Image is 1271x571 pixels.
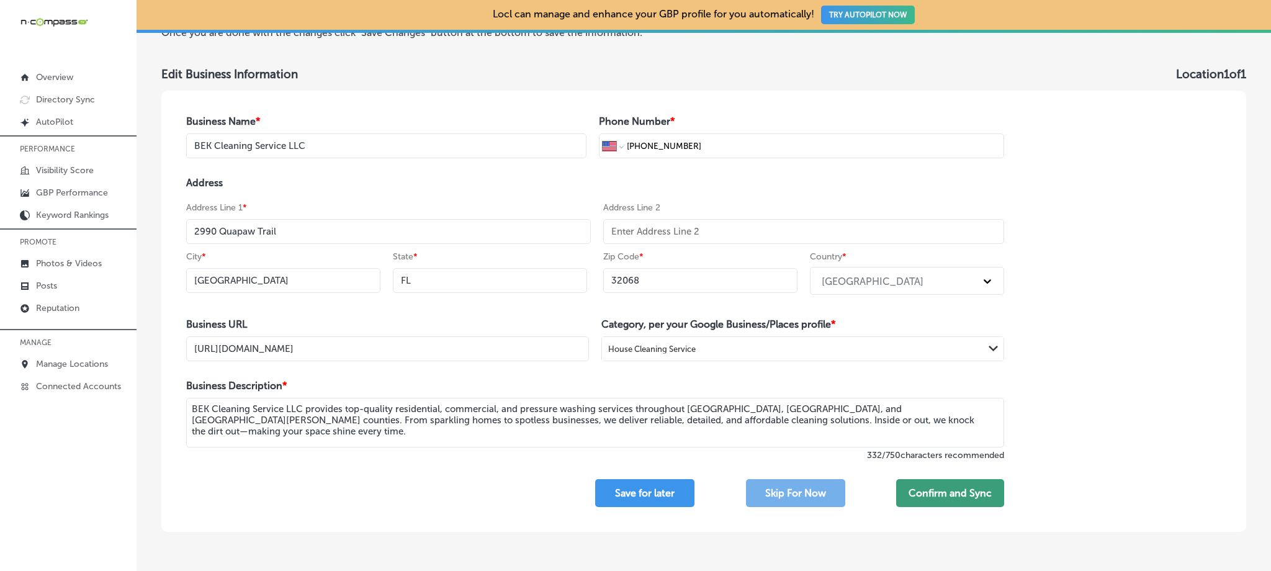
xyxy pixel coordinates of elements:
[36,210,109,220] p: Keyword Rankings
[626,134,1000,158] input: Phone number
[36,72,73,83] p: Overview
[36,187,108,198] p: GBP Performance
[36,94,95,105] p: Directory Sync
[608,344,696,354] div: House Cleaning Service
[599,115,1004,127] h4: Phone Number
[186,336,589,361] input: Enter Business URL
[603,219,1004,244] input: Enter Address Line 2
[186,450,1004,461] label: 332 / 750 characters recommended
[810,251,847,262] label: Country
[36,381,121,392] p: Connected Accounts
[186,251,206,262] label: City
[20,16,88,28] img: 660ab0bf-5cc7-4cb8-ba1c-48b5ae0f18e60NCTV_CLogo_TV_Black_-500x88.png
[896,479,1004,507] button: Confirm and Sync
[595,479,694,507] button: Save for later
[186,177,1004,189] h4: Address
[393,251,418,262] label: State
[36,117,73,127] p: AutoPilot
[161,67,298,81] h3: Edit Business Information
[186,202,247,213] label: Address Line 1
[186,219,591,244] input: Enter Address Line 1
[186,268,380,293] input: Enter City
[821,6,915,24] button: TRY AUTOPILOT NOW
[36,258,102,269] p: Photos & Videos
[601,318,1004,330] h4: Category, per your Google Business/Places profile
[822,275,923,287] div: [GEOGRAPHIC_DATA]
[36,359,108,369] p: Manage Locations
[603,202,660,213] label: Address Line 2
[186,318,589,330] h4: Business URL
[186,380,1004,392] h4: Business Description
[603,268,797,293] input: Enter Zip Code
[1176,67,1246,81] h3: Location 1 of 1
[36,281,57,291] p: Posts
[186,133,586,158] input: Enter Location Name
[603,251,644,262] label: Zip Code
[746,479,845,507] button: Skip For Now
[186,115,586,127] h4: Business Name
[36,165,94,176] p: Visibility Score
[186,398,1004,447] textarea: BEK Cleaning Service LLC provides top-quality residential, commercial, and pressure washing servi...
[393,268,587,293] input: NY
[36,303,79,313] p: Reputation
